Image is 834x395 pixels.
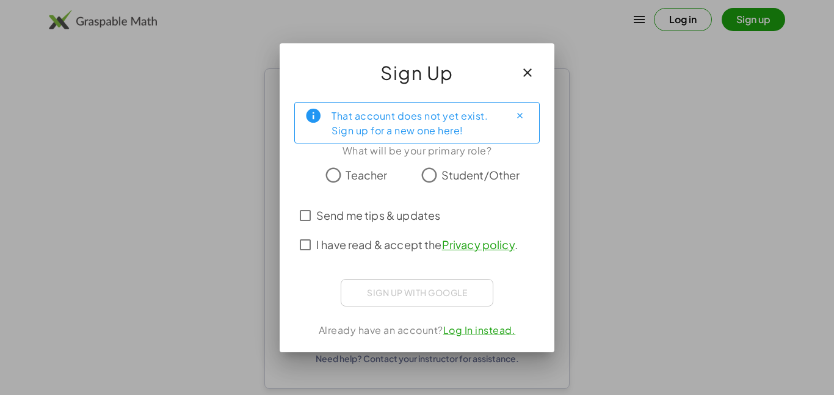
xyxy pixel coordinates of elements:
button: Close [510,106,529,126]
span: I have read & accept the . [316,236,518,253]
span: Student/Other [441,167,520,183]
span: Teacher [346,167,387,183]
span: Send me tips & updates [316,207,440,223]
div: That account does not yet exist. Sign up for a new one here! [332,107,500,138]
div: What will be your primary role? [294,143,540,158]
span: Sign Up [380,58,454,87]
div: Already have an account? [294,323,540,338]
a: Log In instead. [443,324,516,336]
a: Privacy policy [442,237,515,252]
